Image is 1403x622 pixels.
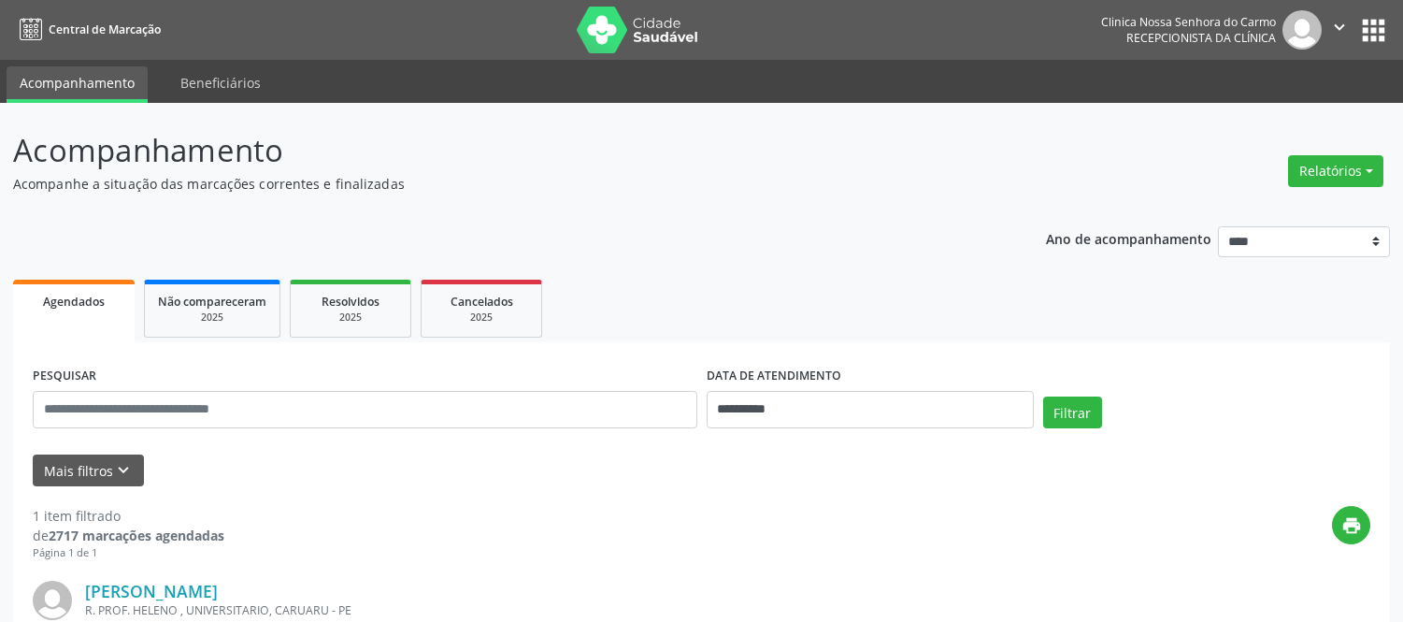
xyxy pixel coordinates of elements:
span: Resolvidos [322,294,379,310]
i: keyboard_arrow_down [113,460,134,481]
a: Beneficiários [167,66,274,99]
div: Página 1 de 1 [33,545,224,561]
div: R. PROF. HELENO , UNIVERSITARIO, CARUARU - PE [85,602,1090,618]
p: Acompanhe a situação das marcações correntes e finalizadas [13,174,977,194]
div: 2025 [304,311,397,325]
a: [PERSON_NAME] [85,581,218,601]
i: print [1341,515,1362,536]
div: 2025 [158,311,266,325]
span: Central de Marcação [49,22,161,37]
p: Ano de acompanhamento [1046,226,1211,250]
label: PESQUISAR [33,362,96,391]
strong: 2717 marcações agendadas [49,527,224,544]
button: Filtrar [1043,397,1102,428]
p: Acompanhamento [13,127,977,174]
button: apps [1357,14,1390,47]
span: Cancelados [451,294,513,310]
button:  [1322,10,1357,50]
button: Relatórios [1288,155,1383,187]
a: Central de Marcação [13,14,161,45]
div: de [33,526,224,545]
div: 2025 [435,311,528,325]
label: DATA DE ATENDIMENTO [707,362,841,391]
span: Agendados [43,294,105,310]
a: Acompanhamento [7,66,148,103]
span: Recepcionista da clínica [1126,30,1276,46]
i:  [1329,17,1350,37]
button: Mais filtroskeyboard_arrow_down [33,455,144,487]
div: Clinica Nossa Senhora do Carmo [1101,14,1276,30]
img: img [1282,10,1322,50]
span: Não compareceram [158,294,266,310]
img: img [33,581,72,620]
div: 1 item filtrado [33,506,224,526]
button: print [1332,506,1370,544]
